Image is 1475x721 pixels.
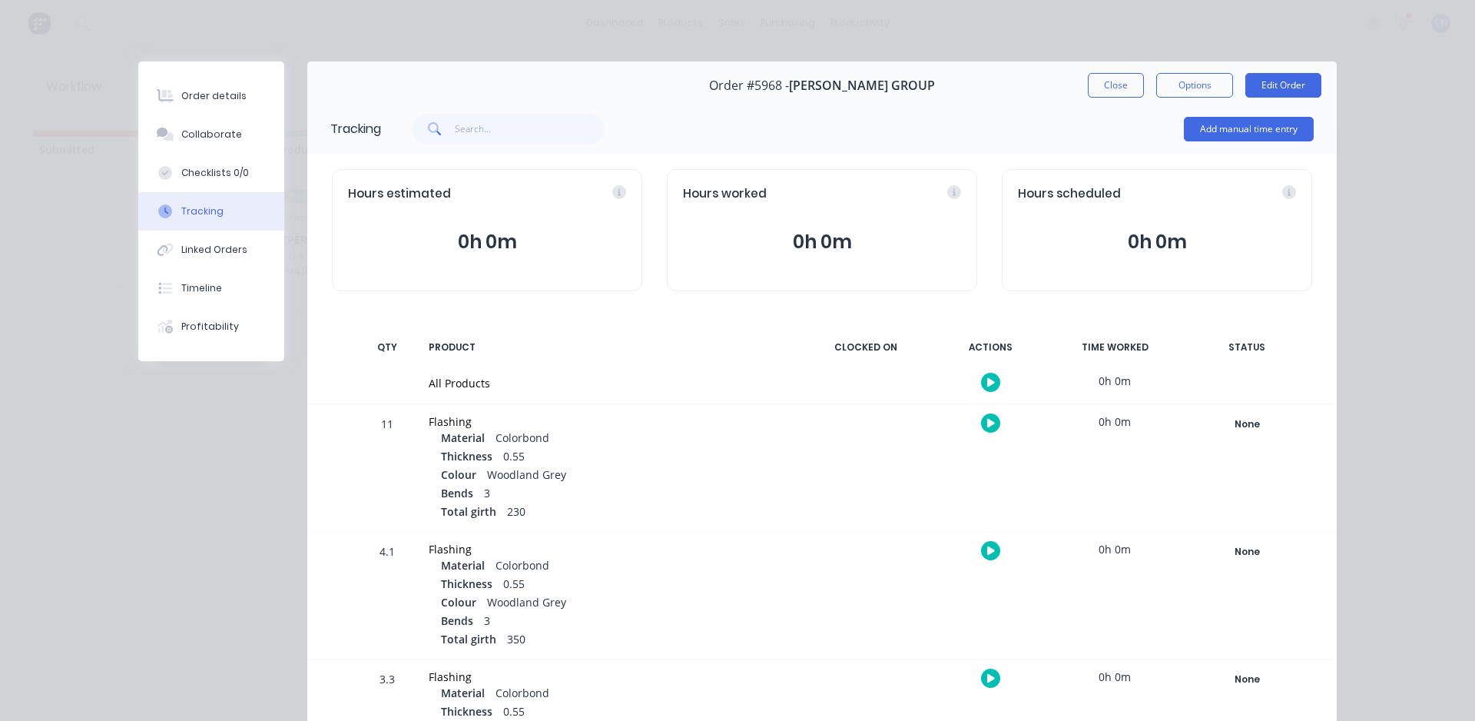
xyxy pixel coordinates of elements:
[441,430,790,448] div: Colorbond
[1057,364,1172,398] div: 0h 0m
[1245,73,1321,98] button: Edit Order
[1057,404,1172,439] div: 0h 0m
[441,448,492,464] span: Thickness
[441,594,476,610] span: Colour
[181,281,222,295] div: Timeline
[1088,73,1144,98] button: Close
[441,503,496,520] span: Total girth
[1192,414,1302,434] div: None
[441,557,485,573] span: Material
[441,685,790,703] div: Colorbond
[348,185,451,203] span: Hours estimated
[441,503,790,522] div: 230
[441,613,473,629] span: Bends
[429,541,790,557] div: Flashing
[1191,414,1303,435] button: None
[181,243,247,257] div: Linked Orders
[441,576,790,594] div: 0.55
[181,89,247,103] div: Order details
[1192,542,1302,562] div: None
[683,185,767,203] span: Hours worked
[1057,331,1172,364] div: TIME WORKED
[1018,228,1296,257] button: 0h 0m
[138,192,284,231] button: Tracking
[441,703,492,719] span: Thickness
[330,120,381,138] div: Tracking
[1182,331,1312,364] div: STATUS
[441,631,790,650] div: 350
[348,228,626,257] button: 0h 0m
[138,154,284,192] button: Checklists 0/0
[808,331,923,364] div: CLOCKED ON
[138,77,284,115] button: Order details
[364,407,410,531] div: 11
[441,557,790,576] div: Colorbond
[441,467,476,483] span: Colour
[441,613,790,631] div: 3
[441,467,790,485] div: Woodland Grey
[933,331,1048,364] div: ACTIONS
[138,307,284,346] button: Profitability
[364,534,410,659] div: 4.1
[441,594,790,613] div: Woodland Grey
[1156,73,1233,98] button: Options
[441,685,485,701] span: Material
[138,231,284,269] button: Linked Orders
[1018,185,1121,203] span: Hours scheduled
[683,228,961,257] button: 0h 0m
[441,631,496,647] span: Total girth
[138,269,284,307] button: Timeline
[441,430,485,446] span: Material
[419,331,799,364] div: PRODUCT
[1191,541,1303,563] button: None
[429,669,790,685] div: Flashing
[789,78,935,93] span: [PERSON_NAME] GROUP
[455,114,605,145] input: Search...
[429,414,790,430] div: Flashing
[181,204,224,218] div: Tracking
[1184,117,1314,141] button: Add manual time entry
[429,375,790,391] div: All Products
[441,485,790,503] div: 3
[181,166,249,180] div: Checklists 0/0
[441,448,790,467] div: 0.55
[1057,532,1172,566] div: 0h 0m
[1057,660,1172,694] div: 0h 0m
[1191,669,1303,690] button: None
[709,78,789,93] span: Order #5968 -
[441,576,492,592] span: Thickness
[181,320,239,334] div: Profitability
[364,331,410,364] div: QTY
[138,115,284,154] button: Collaborate
[181,128,242,141] div: Collaborate
[1192,669,1302,689] div: None
[441,485,473,501] span: Bends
